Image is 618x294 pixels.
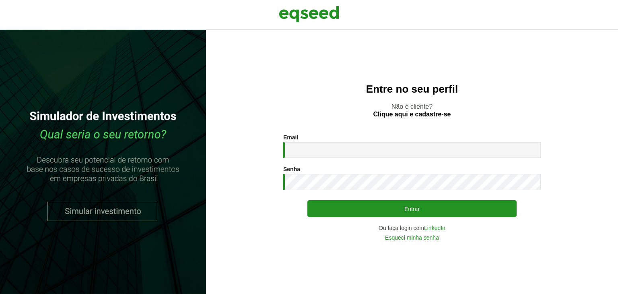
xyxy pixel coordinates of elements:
[307,200,517,217] button: Entrar
[283,225,541,231] div: Ou faça login com
[279,4,339,24] img: EqSeed Logo
[222,103,602,118] p: Não é cliente?
[222,83,602,95] h2: Entre no seu perfil
[385,235,439,240] a: Esqueci minha senha
[424,225,445,231] a: LinkedIn
[283,166,300,172] label: Senha
[373,111,451,118] a: Clique aqui e cadastre-se
[283,135,298,140] label: Email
